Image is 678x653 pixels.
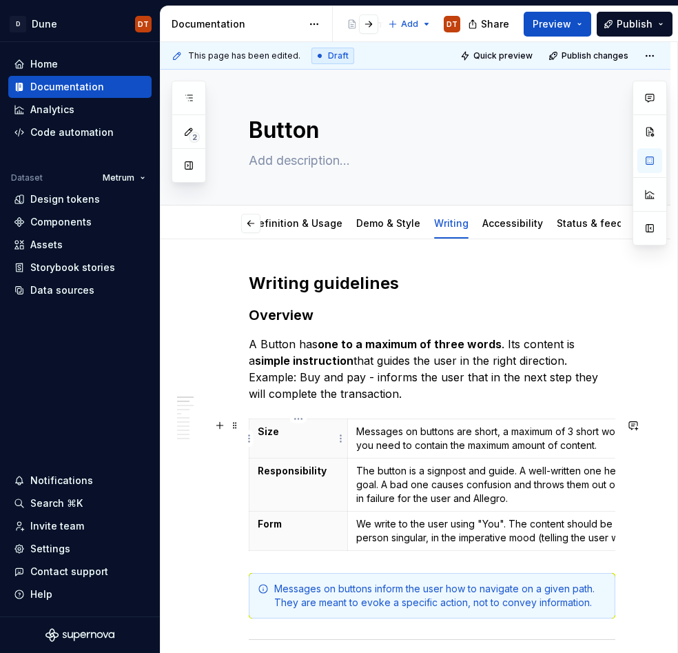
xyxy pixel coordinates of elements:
div: Definition & Usage [246,208,348,237]
div: DT [138,19,149,30]
div: Documentation [30,80,104,94]
svg: Supernova Logo [45,628,114,642]
span: Publish [617,17,653,31]
a: Home [8,53,152,75]
p: A Button has . Its content is a that guides the user in the right direction. Example: Buy and pay... [249,336,615,402]
div: Contact support [30,565,108,579]
h3: Overview [249,305,615,325]
div: Writing [429,208,474,237]
div: Status & feedback [551,208,652,237]
div: Analytics [30,103,74,117]
div: Demo & Style [351,208,426,237]
a: Settings [8,538,152,560]
button: Add [384,14,435,34]
div: DT [446,19,458,30]
div: D [10,16,26,32]
a: Status & feedback [557,217,646,229]
div: Invite team [30,519,84,533]
p: Responsibility [258,464,339,478]
h2: Writing guidelines [249,272,615,294]
p: Size [258,425,339,439]
button: Help [8,583,152,605]
button: Notifications [8,470,152,492]
button: Publish [597,12,672,37]
div: Notifications [30,474,93,488]
strong: one to a maximum of three words [318,337,502,351]
p: Form [258,517,339,531]
span: Quick preview [473,50,533,61]
span: Add [401,19,418,30]
button: Share [461,12,518,37]
a: Data sources [8,279,152,301]
div: Page tree [341,10,381,38]
strong: simple instruction [255,354,353,368]
span: Share [481,17,509,31]
div: Accessibility [477,208,548,237]
div: Assets [30,238,63,252]
textarea: Button [246,114,613,147]
div: Messages on buttons inform the user how to navigate on a given path. They are meant to evoke a sp... [274,582,606,610]
a: Writing [434,217,469,229]
span: 2 [189,132,200,143]
div: Home [30,57,58,71]
a: Components [8,211,152,233]
a: Design tokens [8,188,152,210]
div: Dataset [11,172,43,183]
a: Documentation [8,76,152,98]
div: Dune [32,17,57,31]
div: Documentation [172,17,302,31]
button: DDuneDT [3,9,157,39]
span: This page has been edited. [188,50,300,61]
div: Data sources [30,283,94,297]
button: Quick preview [456,46,539,66]
button: Preview [524,12,591,37]
span: Preview [533,17,571,31]
button: Metrum [96,168,152,188]
div: Search ⌘K [30,496,83,510]
span: Metrum [103,172,134,183]
div: Code automation [30,125,114,139]
button: Publish changes [544,46,635,66]
a: Assets [8,234,152,256]
div: Components [30,215,92,229]
div: Design tokens [30,192,100,206]
div: Help [30,587,52,601]
span: Draft [328,50,349,61]
a: Invite team [8,515,152,537]
div: Settings [30,542,70,556]
button: Contact support [8,561,152,583]
span: Publish changes [562,50,628,61]
a: Definition & Usage [251,217,342,229]
div: Storybook stories [30,261,115,274]
a: Demo & Style [356,217,420,229]
a: Accessibility [482,217,543,229]
a: Code automation [8,121,152,143]
a: Storybook stories [8,257,152,279]
a: Analytics [8,99,152,121]
button: Search ⌘K [8,492,152,514]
